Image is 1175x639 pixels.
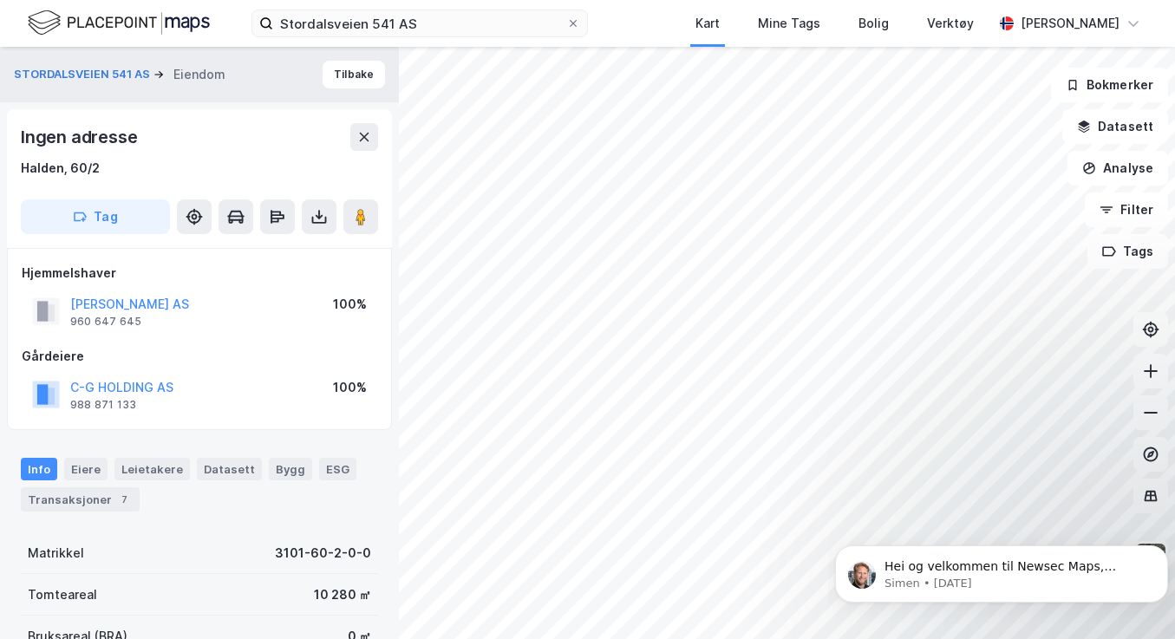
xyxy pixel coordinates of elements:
div: ESG [319,458,356,480]
div: Gårdeiere [22,346,377,367]
div: 960 647 645 [70,315,141,329]
div: Halden, 60/2 [21,158,100,179]
div: Tomteareal [28,584,97,605]
div: Ingen adresse [21,123,140,151]
div: 10 280 ㎡ [314,584,371,605]
div: Verktøy [927,13,974,34]
button: Filter [1085,192,1168,227]
div: Bolig [858,13,889,34]
div: Matrikkel [28,543,84,564]
button: Bokmerker [1051,68,1168,102]
button: Analyse [1067,151,1168,186]
button: Tag [21,199,170,234]
iframe: Intercom notifications message [828,509,1175,630]
div: Eiendom [173,64,225,85]
img: logo.f888ab2527a4732fd821a326f86c7f29.svg [28,8,210,38]
div: [PERSON_NAME] [1021,13,1120,34]
div: 100% [333,377,367,398]
div: 100% [333,294,367,315]
div: Mine Tags [758,13,820,34]
button: Tilbake [323,61,385,88]
div: Bygg [269,458,312,480]
input: Søk på adresse, matrikkel, gårdeiere, leietakere eller personer [273,10,566,36]
div: Kart [695,13,720,34]
div: Hjemmelshaver [22,263,377,284]
button: Tags [1087,234,1168,269]
div: 988 871 133 [70,398,136,412]
button: STORDALSVEIEN 541 AS [14,66,153,83]
div: 7 [115,491,133,508]
div: Datasett [197,458,262,480]
button: Datasett [1062,109,1168,144]
div: Info [21,458,57,480]
div: Eiere [64,458,108,480]
div: 3101-60-2-0-0 [275,543,371,564]
div: Leietakere [114,458,190,480]
div: Transaksjoner [21,487,140,512]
